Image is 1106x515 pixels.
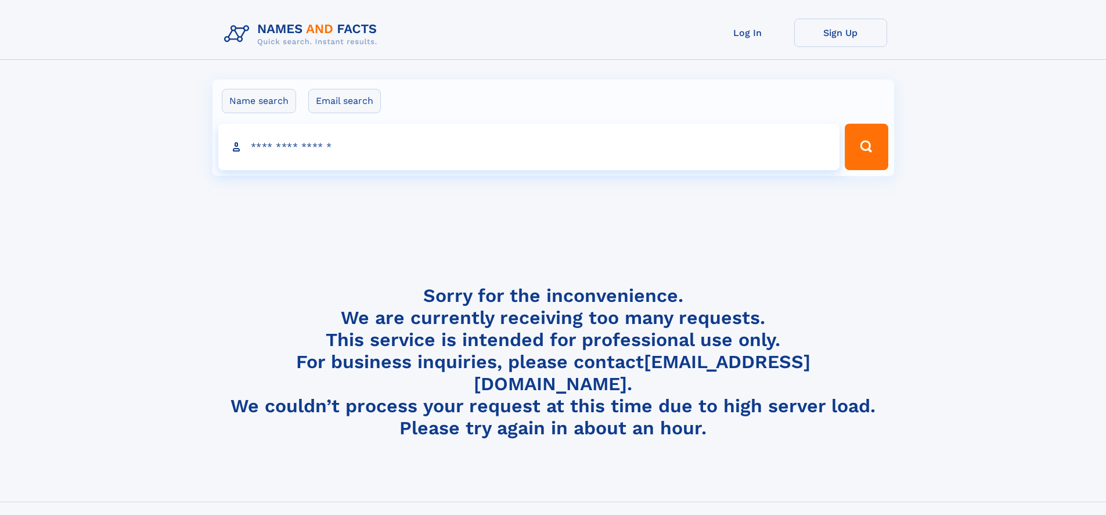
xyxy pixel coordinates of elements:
[219,19,387,50] img: Logo Names and Facts
[308,89,381,113] label: Email search
[794,19,887,47] a: Sign Up
[222,89,296,113] label: Name search
[219,284,887,440] h4: Sorry for the inconvenience. We are currently receiving too many requests. This service is intend...
[845,124,888,170] button: Search Button
[474,351,810,395] a: [EMAIL_ADDRESS][DOMAIN_NAME]
[218,124,840,170] input: search input
[701,19,794,47] a: Log In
